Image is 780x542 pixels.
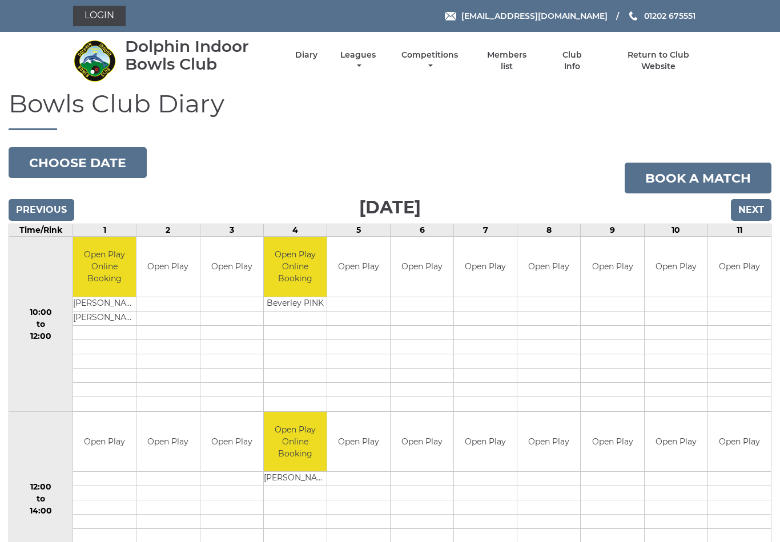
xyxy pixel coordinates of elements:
[200,412,263,472] td: Open Play
[337,50,379,72] a: Leagues
[581,224,644,237] td: 9
[295,50,317,60] a: Diary
[625,163,771,193] a: Book a match
[264,412,327,472] td: Open Play Online Booking
[200,224,263,237] td: 3
[73,237,136,297] td: Open Play Online Booking
[645,237,707,297] td: Open Play
[391,412,453,472] td: Open Play
[264,472,327,486] td: [PERSON_NAME]
[391,237,453,297] td: Open Play
[445,12,456,21] img: Email
[708,412,771,472] td: Open Play
[517,224,581,237] td: 8
[553,50,590,72] a: Club Info
[327,224,390,237] td: 5
[708,237,771,297] td: Open Play
[327,237,390,297] td: Open Play
[9,199,74,221] input: Previous
[481,50,533,72] a: Members list
[73,412,136,472] td: Open Play
[263,224,327,237] td: 4
[327,412,390,472] td: Open Play
[644,224,707,237] td: 10
[9,147,147,178] button: Choose date
[707,224,771,237] td: 11
[200,237,263,297] td: Open Play
[517,237,580,297] td: Open Play
[73,6,126,26] a: Login
[645,412,707,472] td: Open Play
[73,297,136,311] td: [PERSON_NAME]
[581,412,644,472] td: Open Play
[264,297,327,311] td: Beverley PINK
[629,11,637,21] img: Phone us
[9,224,73,237] td: Time/Rink
[9,90,771,130] h1: Bowls Club Diary
[125,38,275,73] div: Dolphin Indoor Bowls Club
[454,237,517,297] td: Open Play
[644,11,695,21] span: 01202 675551
[136,224,200,237] td: 2
[454,224,517,237] td: 7
[73,39,116,82] img: Dolphin Indoor Bowls Club
[399,50,461,72] a: Competitions
[454,412,517,472] td: Open Play
[73,311,136,325] td: [PERSON_NAME]
[73,224,136,237] td: 1
[461,11,608,21] span: [EMAIL_ADDRESS][DOMAIN_NAME]
[391,224,454,237] td: 6
[731,199,771,221] input: Next
[264,237,327,297] td: Open Play Online Booking
[581,237,644,297] td: Open Play
[628,10,695,22] a: Phone us 01202 675551
[610,50,707,72] a: Return to Club Website
[517,412,580,472] td: Open Play
[136,237,199,297] td: Open Play
[9,237,73,412] td: 10:00 to 12:00
[445,10,608,22] a: Email [EMAIL_ADDRESS][DOMAIN_NAME]
[136,412,199,472] td: Open Play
